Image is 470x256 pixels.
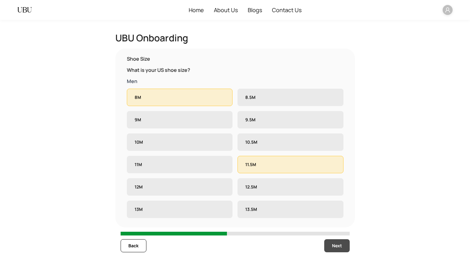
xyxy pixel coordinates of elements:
p: 11M [135,161,142,168]
p: 13M [135,206,143,212]
button: Back [121,239,146,252]
span: user [445,7,450,13]
span: Next [332,242,342,249]
p: 11.5M [245,161,256,168]
p: 9.5M [245,117,256,123]
p: 12.5M [245,184,257,190]
p: 8.5M [245,94,256,100]
p: 13.5M [245,206,257,212]
h6: Shoe Size [127,55,343,63]
h2: UBU Onboarding [115,32,355,44]
span: Back [128,242,139,249]
button: Next [324,239,350,252]
p: 9M [135,117,141,123]
p: 10.5M [245,139,257,145]
p: 12M [135,184,143,190]
p: 8M [135,94,141,100]
h6: Men [127,77,343,85]
p: 10M [135,139,143,145]
p: What is your US shoe size? [127,66,343,74]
